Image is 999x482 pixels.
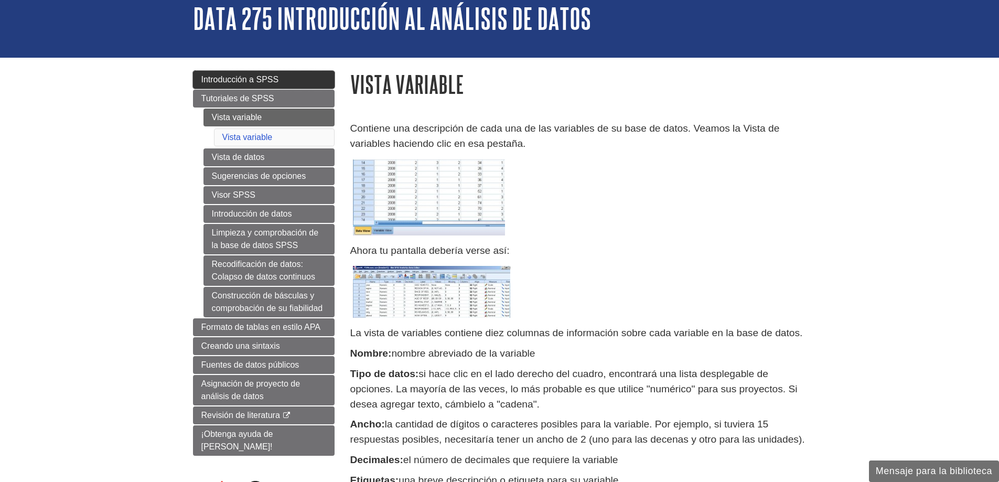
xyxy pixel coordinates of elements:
[350,348,392,359] strong: Nombre:
[350,243,807,259] p: Ahora tu pantalla debería verse así:
[201,94,274,103] span: Tutoriales de SPSS
[201,411,280,420] span: Revisión de literatura
[193,425,335,456] a: ¡Obtenga ayuda de [PERSON_NAME]!
[350,121,807,152] p: Contiene una descripción de cada una de las variables de su base de datos. Veamos la Vista de var...
[350,368,419,379] strong: Tipo de datos:
[203,167,335,185] a: Sugerencias de opciones
[193,406,335,424] a: Revisión de literatura
[350,326,807,341] p: La vista de variables contiene diez columnas de información sobre cada variable en la base de datos.
[193,2,591,35] a: DATA 275 Introducción al análisis de datos
[203,224,335,254] a: Limpieza y comprobación de la base de datos SPSS
[193,90,335,108] a: Tutoriales de SPSS
[203,109,335,126] a: Vista variable
[203,205,335,223] a: Introducción de datos
[193,337,335,355] a: Creando una sintaxis
[201,430,273,451] span: ¡Obtenga ayuda de [PERSON_NAME]!
[193,71,335,89] a: Introducción a SPSS
[193,375,335,405] a: Asignación de proyecto de análisis de datos
[203,148,335,166] a: Vista de datos
[201,360,299,369] span: Fuentes de datos públicos
[350,453,807,468] p: el número de decimales que requiere la variable
[350,71,807,98] h1: Vista variable
[201,341,280,350] span: Creando una sintaxis
[203,287,335,317] a: Construcción de básculas y comprobación de su fiabilidad
[350,454,403,465] strong: Decimales:
[350,419,385,430] strong: Ancho:
[282,412,291,419] i: This link opens in a new window
[869,460,999,482] button: Mensaje para la biblioteca
[193,318,335,336] a: Formato de tablas en estilo APA
[203,186,335,204] a: Visor SPSS
[201,323,320,331] span: Formato de tablas en estilo APA
[222,133,273,142] a: Vista variable
[201,75,279,84] span: Introducción a SPSS
[350,367,807,412] p: si hace clic en el lado derecho del cuadro, encontrará una lista desplegable de opciones. La mayo...
[203,255,335,286] a: Recodificación de datos: Colapso de datos continuos
[350,346,807,361] p: nombre abreviado de la variable
[350,417,807,447] p: la cantidad de dígitos o caracteres posibles para la variable. Por ejemplo, si tuviera 15 respues...
[201,379,300,401] span: Asignación de proyecto de análisis de datos
[193,356,335,374] a: Fuentes de datos públicos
